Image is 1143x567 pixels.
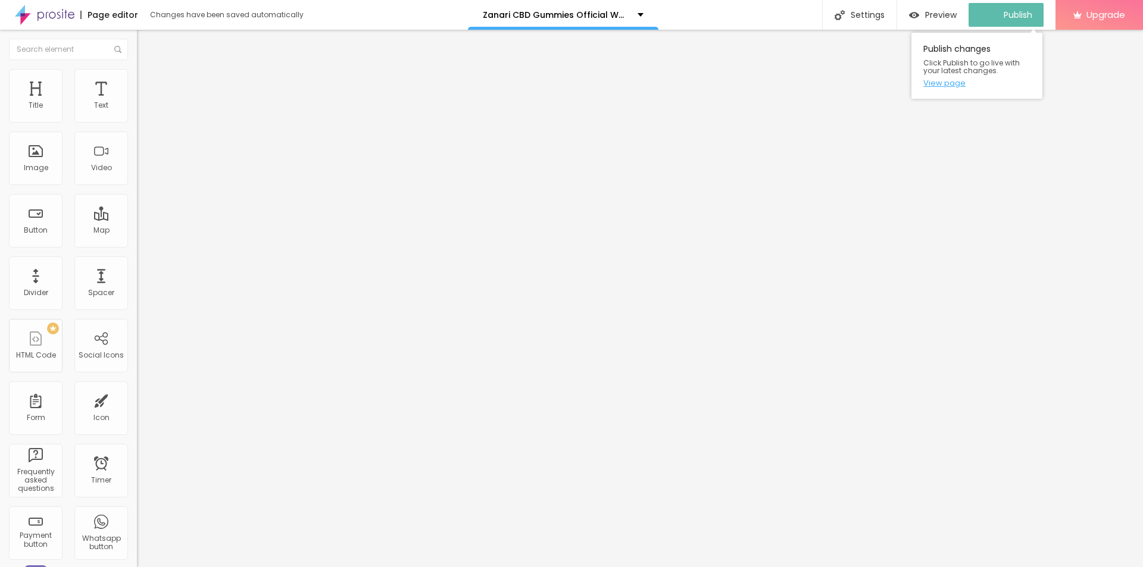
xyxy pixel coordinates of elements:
[94,101,108,109] div: Text
[9,39,128,60] input: Search element
[91,164,112,172] div: Video
[114,46,121,53] img: Icone
[88,289,114,297] div: Spacer
[16,351,56,359] div: HTML Code
[925,10,957,20] span: Preview
[909,10,919,20] img: view-1.svg
[79,351,124,359] div: Social Icons
[24,164,48,172] div: Image
[969,3,1044,27] button: Publish
[923,59,1030,74] span: Click Publish to go live with your latest changes.
[150,11,304,18] div: Changes have been saved automatically
[12,531,59,549] div: Payment button
[29,101,43,109] div: Title
[93,413,110,422] div: Icon
[12,468,59,493] div: Frequently asked questions
[80,11,138,19] div: Page editor
[923,79,1030,87] a: View page
[91,476,111,484] div: Timer
[835,10,845,20] img: Icone
[24,289,48,297] div: Divider
[483,11,629,19] p: Zanari CBD Gummies Official Website
[93,226,110,234] div: Map
[27,413,45,422] div: Form
[911,33,1042,99] div: Publish changes
[77,534,124,552] div: Whatsapp button
[24,226,48,234] div: Button
[1086,10,1125,20] span: Upgrade
[137,30,1143,567] iframe: Editor
[897,3,969,27] button: Preview
[1004,10,1032,20] span: Publish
